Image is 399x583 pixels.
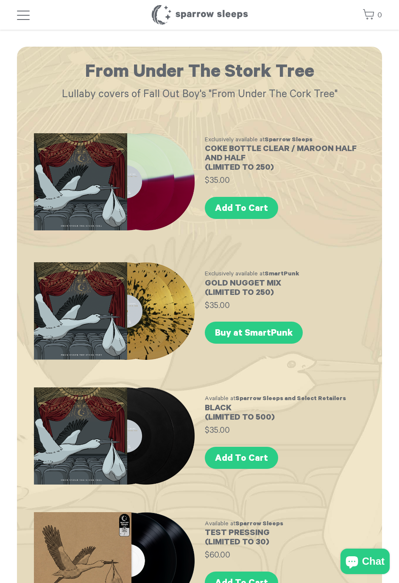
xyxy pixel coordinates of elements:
[205,300,366,314] div: $35.00
[235,396,346,403] strong: Sparrow Sleeps and Select Retailers
[151,4,248,25] h1: Sparrow Sleeps
[34,133,195,230] img: SS_FUTST_SSEXCLUSIVE-small.png
[205,404,366,423] h3: Black (Limited to 500)
[363,6,382,25] a: 0
[205,197,278,219] a: Add To Cart
[205,270,366,279] div: Exclusively available at
[34,262,195,360] img: SS_FUTST_SPEX-small.png
[205,175,366,188] div: $35.00
[205,280,366,298] h3: Gold Nugget Mix (Limited to 250)
[205,322,303,344] a: Buy at SmartPunk
[205,395,366,404] div: Available at
[265,137,313,144] strong: Sparrow Sleeps
[205,145,366,173] h3: Coke Bottle Clear / Maroon Half and Half (Limited to 250)
[34,64,365,84] h2: From Under The Stork Tree
[34,387,195,485] img: SS_FUTST_RETAIL-small.png
[205,136,366,145] div: Exclusively available at
[338,549,392,576] inbox-online-store-chat: Shopify online store chat
[205,447,278,469] a: Add To Cart
[235,521,283,528] strong: Sparrow Sleeps
[205,520,366,529] div: Available at
[205,529,366,548] h3: Test Pressing (Limited to 30)
[205,550,366,563] div: $60.00
[265,271,299,278] strong: SmartPunk
[34,88,365,103] h3: Lullaby covers of Fall Out Boy's "From Under The Cork Tree"
[205,425,366,438] div: $35.00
